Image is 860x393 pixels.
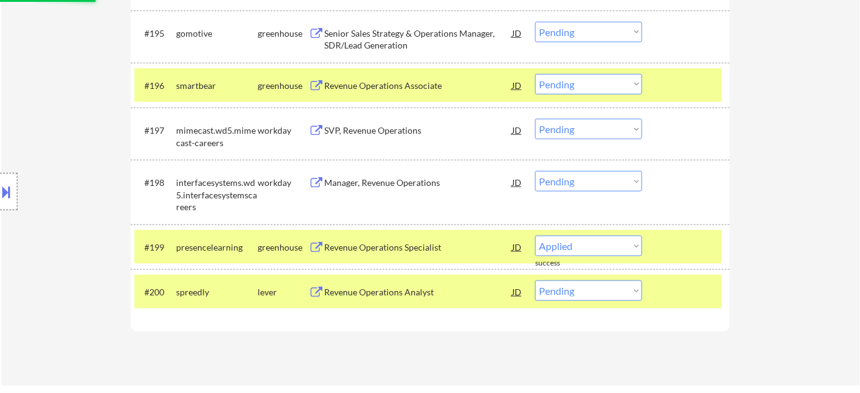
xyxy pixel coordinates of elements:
[324,241,512,254] div: Revenue Operations Specialist
[258,177,309,189] div: workday
[535,258,585,269] div: success
[511,119,523,141] div: JD
[511,280,523,303] div: JD
[511,22,523,44] div: JD
[258,124,309,137] div: workday
[324,124,512,137] div: SVP, Revenue Operations
[258,27,309,40] div: greenhouse
[258,286,309,298] div: lever
[324,27,512,52] div: Senior Sales Strategy & Operations Manager, SDR/Lead Generation
[511,74,523,96] div: JD
[258,80,309,92] div: greenhouse
[511,236,523,258] div: JD
[511,171,523,193] div: JD
[324,80,512,92] div: Revenue Operations Associate
[176,27,258,40] div: gomotive
[324,286,512,298] div: Revenue Operations Analyst
[144,27,166,40] div: #195
[258,241,309,254] div: greenhouse
[324,177,512,189] div: Manager, Revenue Operations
